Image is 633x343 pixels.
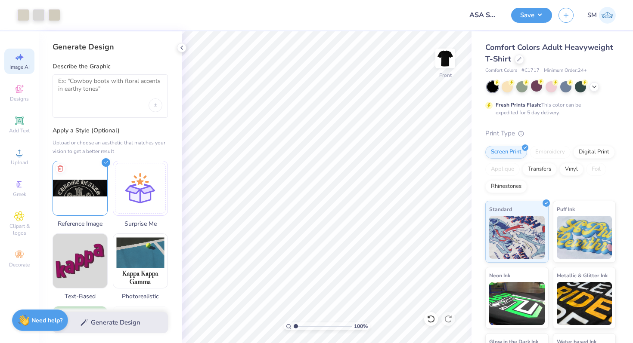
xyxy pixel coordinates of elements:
div: Digital Print [573,146,615,159]
div: Print Type [485,129,616,138]
span: Greek [13,191,26,198]
span: Standard [489,205,512,214]
a: SM [587,7,616,24]
input: Untitled Design [462,6,505,24]
img: Metallic & Glitter Ink [557,282,612,325]
span: 100 % [354,322,368,330]
span: Neon Ink [489,271,510,280]
span: Comfort Colors [485,67,517,74]
div: Generate Design [53,42,168,52]
div: This color can be expedited for 5 day delivery. [496,101,602,116]
span: Clipart & logos [4,223,34,236]
span: Puff Ink [557,205,575,214]
img: Upload reference [53,161,107,215]
span: Image AI [9,64,30,70]
span: Designs [10,95,29,102]
img: Standard [489,216,545,259]
strong: Fresh Prints Flash: [496,101,541,108]
span: Reference Image [53,219,108,228]
div: Upload or choose an aesthetic that matches your vision to get a better result [53,138,168,156]
span: Upload [11,159,28,166]
span: Decorate [9,261,30,268]
span: Text-Based [53,292,108,301]
label: Apply a Style (Optional) [53,126,168,135]
label: Describe the Graphic [53,62,168,71]
img: Text-Based [53,234,107,288]
span: # C1717 [521,67,540,74]
div: Rhinestones [485,180,527,193]
span: Add Text [9,127,30,134]
img: Front [437,50,454,67]
button: Save [511,8,552,23]
div: Embroidery [530,146,571,159]
strong: Need help? [31,316,62,325]
img: Sharlize Moayedi [599,7,616,24]
span: Comfort Colors Adult Heavyweight T-Shirt [485,42,613,64]
div: Vinyl [559,163,583,176]
span: Photorealistic [113,292,168,301]
img: Puff Ink [557,216,612,259]
span: SM [587,10,597,20]
span: Minimum Order: 24 + [544,67,587,74]
img: Neon Ink [489,282,545,325]
div: Transfers [522,163,557,176]
div: Foil [586,163,606,176]
img: Photorealistic [113,234,168,288]
div: Screen Print [485,146,527,159]
span: Metallic & Glitter Ink [557,271,608,280]
span: Surprise Me [113,219,168,228]
div: Applique [485,163,520,176]
div: Upload image [149,98,162,112]
div: Front [439,71,452,79]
